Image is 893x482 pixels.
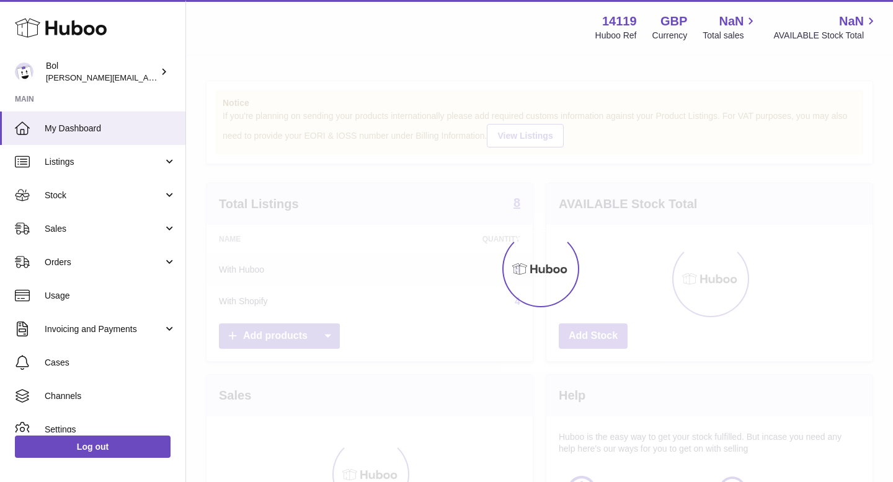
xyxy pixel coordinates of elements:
strong: 14119 [602,13,637,30]
span: [PERSON_NAME][EMAIL_ADDRESS][DOMAIN_NAME] [46,72,249,82]
img: james.enever@bolfoods.com [15,63,33,81]
span: My Dashboard [45,123,176,134]
span: NaN [839,13,864,30]
span: AVAILABLE Stock Total [773,30,878,42]
strong: GBP [660,13,687,30]
a: Log out [15,436,171,458]
div: Bol [46,60,158,84]
a: NaN AVAILABLE Stock Total [773,13,878,42]
span: Total sales [703,30,758,42]
span: Sales [45,223,163,235]
span: Invoicing and Payments [45,323,163,335]
span: Orders [45,256,163,268]
div: Currency [652,30,688,42]
div: Huboo Ref [595,30,637,42]
span: Settings [45,424,176,436]
span: Usage [45,290,176,302]
span: Channels [45,390,176,402]
span: NaN [719,13,744,30]
a: NaN Total sales [703,13,758,42]
span: Listings [45,156,163,168]
span: Stock [45,190,163,201]
span: Cases [45,357,176,369]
